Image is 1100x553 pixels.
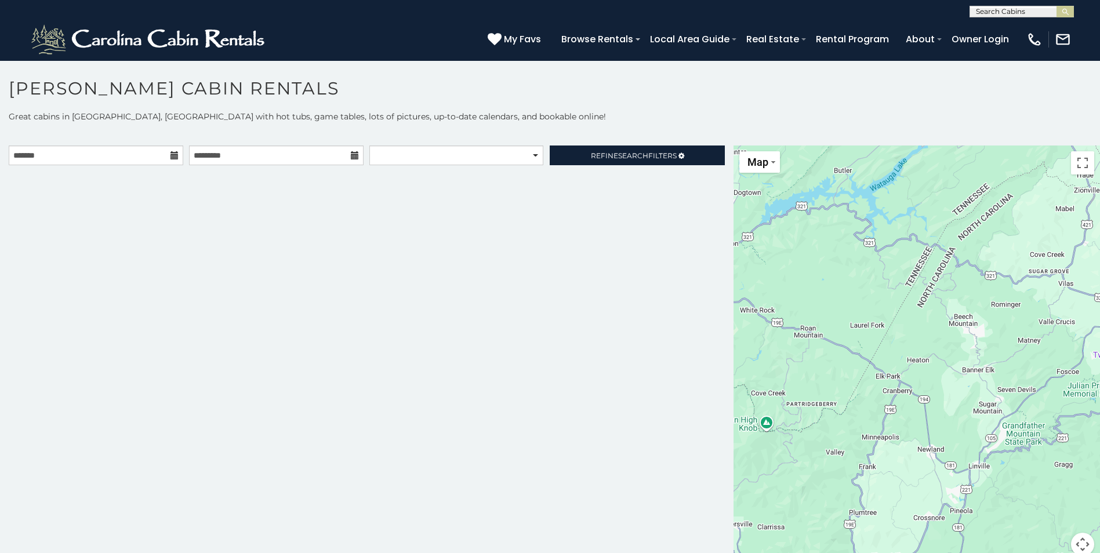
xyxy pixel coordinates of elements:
a: RefineSearchFilters [550,145,724,165]
a: Browse Rentals [556,29,639,49]
img: White-1-2.png [29,22,270,57]
a: Owner Login [946,29,1015,49]
img: phone-regular-white.png [1026,31,1043,48]
a: About [900,29,941,49]
a: Local Area Guide [644,29,735,49]
button: Change map style [739,151,780,173]
a: Real Estate [740,29,805,49]
img: mail-regular-white.png [1055,31,1071,48]
span: Map [747,156,768,168]
button: Toggle fullscreen view [1071,151,1094,174]
span: Refine Filters [591,151,677,160]
span: My Favs [504,32,541,46]
span: Search [618,151,648,160]
a: My Favs [488,32,544,47]
a: Rental Program [810,29,895,49]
